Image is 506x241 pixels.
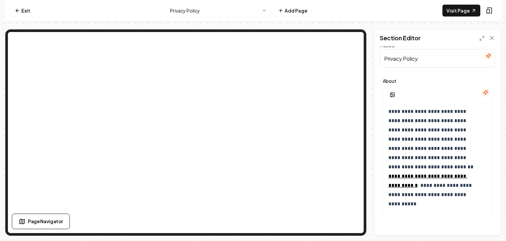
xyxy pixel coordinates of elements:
[442,5,480,17] a: Visit Page
[12,214,70,229] button: Page Navigator
[383,79,492,83] label: About
[380,49,495,68] input: Header
[11,5,35,17] a: Exit
[380,33,421,43] h2: Section Editor
[274,5,312,17] button: Add Page
[386,89,399,101] button: Add Image
[28,218,63,225] span: Page Navigator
